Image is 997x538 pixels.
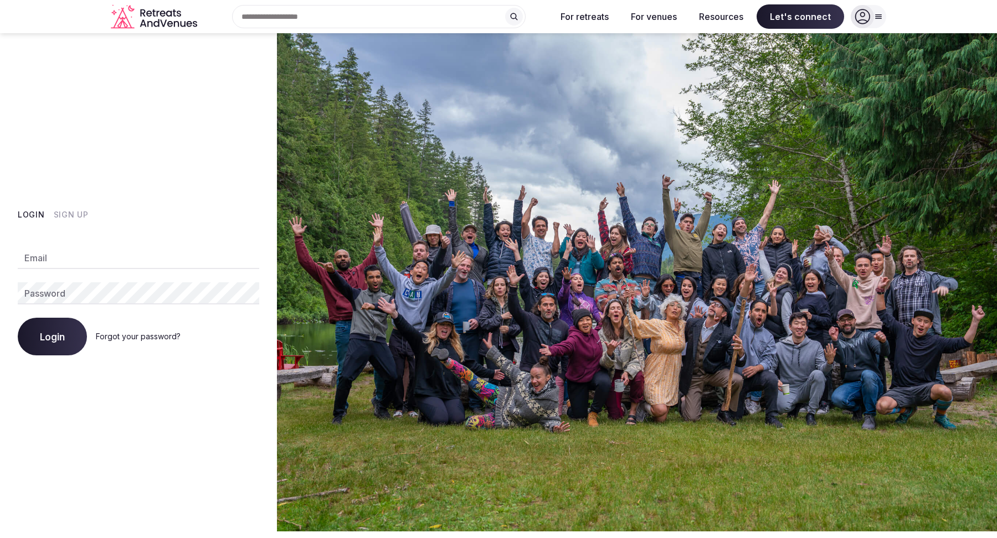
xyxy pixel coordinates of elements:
button: For retreats [552,4,618,29]
a: Visit the homepage [111,4,199,29]
img: My Account Background [277,33,997,531]
span: Let's connect [757,4,844,29]
a: Forgot your password? [96,332,181,341]
button: For venues [622,4,686,29]
span: Login [40,331,65,342]
button: Login [18,209,45,220]
button: Sign Up [54,209,89,220]
button: Login [18,318,87,355]
button: Resources [690,4,752,29]
svg: Retreats and Venues company logo [111,4,199,29]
